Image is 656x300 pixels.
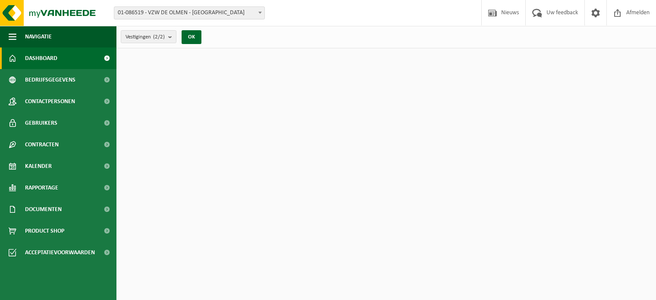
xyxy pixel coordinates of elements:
span: Acceptatievoorwaarden [25,242,95,263]
span: Contactpersonen [25,91,75,112]
span: Vestigingen [126,31,165,44]
span: 01-086519 - VZW DE OLMEN - SINT-NIKLAAS [114,6,265,19]
span: 01-086519 - VZW DE OLMEN - SINT-NIKLAAS [114,7,264,19]
span: Bedrijfsgegevens [25,69,75,91]
span: Documenten [25,199,62,220]
span: Rapportage [25,177,58,199]
button: Vestigingen(2/2) [121,30,176,43]
span: Contracten [25,134,59,155]
span: Dashboard [25,47,57,69]
button: OK [182,30,201,44]
count: (2/2) [153,34,165,40]
span: Kalender [25,155,52,177]
span: Navigatie [25,26,52,47]
span: Gebruikers [25,112,57,134]
span: Product Shop [25,220,64,242]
